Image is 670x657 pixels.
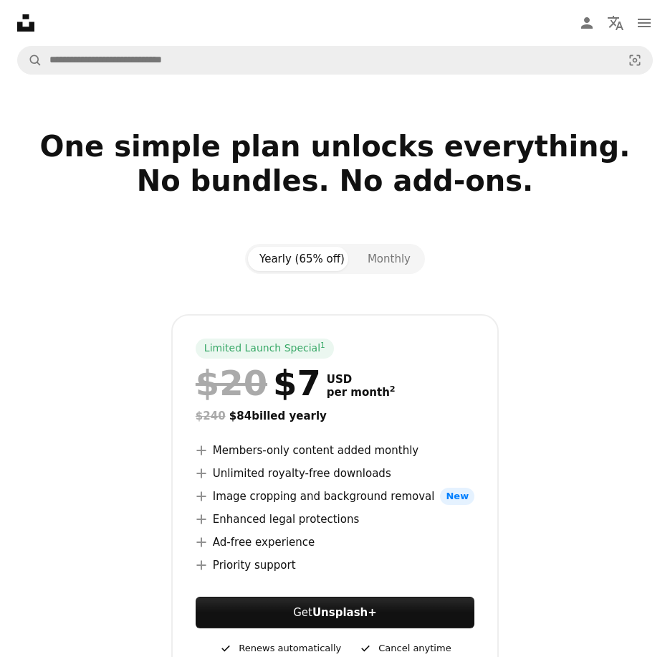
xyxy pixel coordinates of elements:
li: Enhanced legal protections [196,511,474,528]
a: 2 [387,386,398,399]
li: Members-only content added monthly [196,442,474,459]
button: Monthly [356,247,422,271]
li: Image cropping and background removal [196,488,474,505]
sup: 1 [320,341,325,349]
span: $240 [196,410,226,422]
li: Ad-free experience [196,534,474,551]
div: Limited Launch Special [196,339,334,359]
h2: One simple plan unlocks everything. No bundles. No add-ons. [17,129,653,232]
li: Unlimited royalty-free downloads [196,465,474,482]
span: New [440,488,474,505]
div: Cancel anytime [358,640,451,657]
span: per month [327,386,396,399]
button: Search Unsplash [18,47,42,74]
button: Visual search [618,47,652,74]
span: USD [327,373,396,386]
a: Log in / Sign up [573,9,601,37]
a: 1 [317,341,328,356]
form: Find visuals sitewide [17,46,653,75]
button: Language [601,9,630,37]
div: $7 [196,364,321,402]
strong: Unsplash+ [312,606,377,619]
sup: 2 [390,384,396,394]
button: Yearly (65% off) [248,247,356,271]
button: Menu [630,9,659,37]
a: Home — Unsplash [17,14,34,32]
span: $20 [196,364,267,402]
li: Priority support [196,557,474,574]
div: $84 billed yearly [196,407,474,425]
div: Renews automatically [219,640,341,657]
button: GetUnsplash+ [196,597,474,628]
